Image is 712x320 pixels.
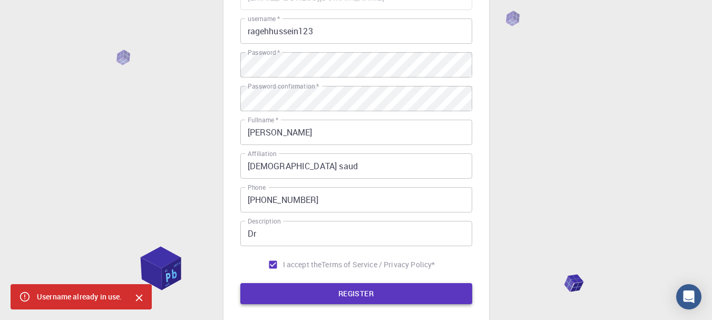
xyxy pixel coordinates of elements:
a: Terms of Service / Privacy Policy* [321,259,435,270]
span: I accept the [283,259,322,270]
div: Username already in use. [37,287,122,306]
label: Description [248,217,281,226]
label: Fullname [248,115,278,124]
label: Password confirmation [248,82,319,91]
button: REGISTER [240,283,472,304]
div: Open Intercom Messenger [676,284,701,309]
p: Terms of Service / Privacy Policy * [321,259,435,270]
label: username [248,14,280,23]
label: Password [248,48,280,57]
button: Close [131,289,148,306]
label: Affiliation [248,149,276,158]
label: Phone [248,183,266,192]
